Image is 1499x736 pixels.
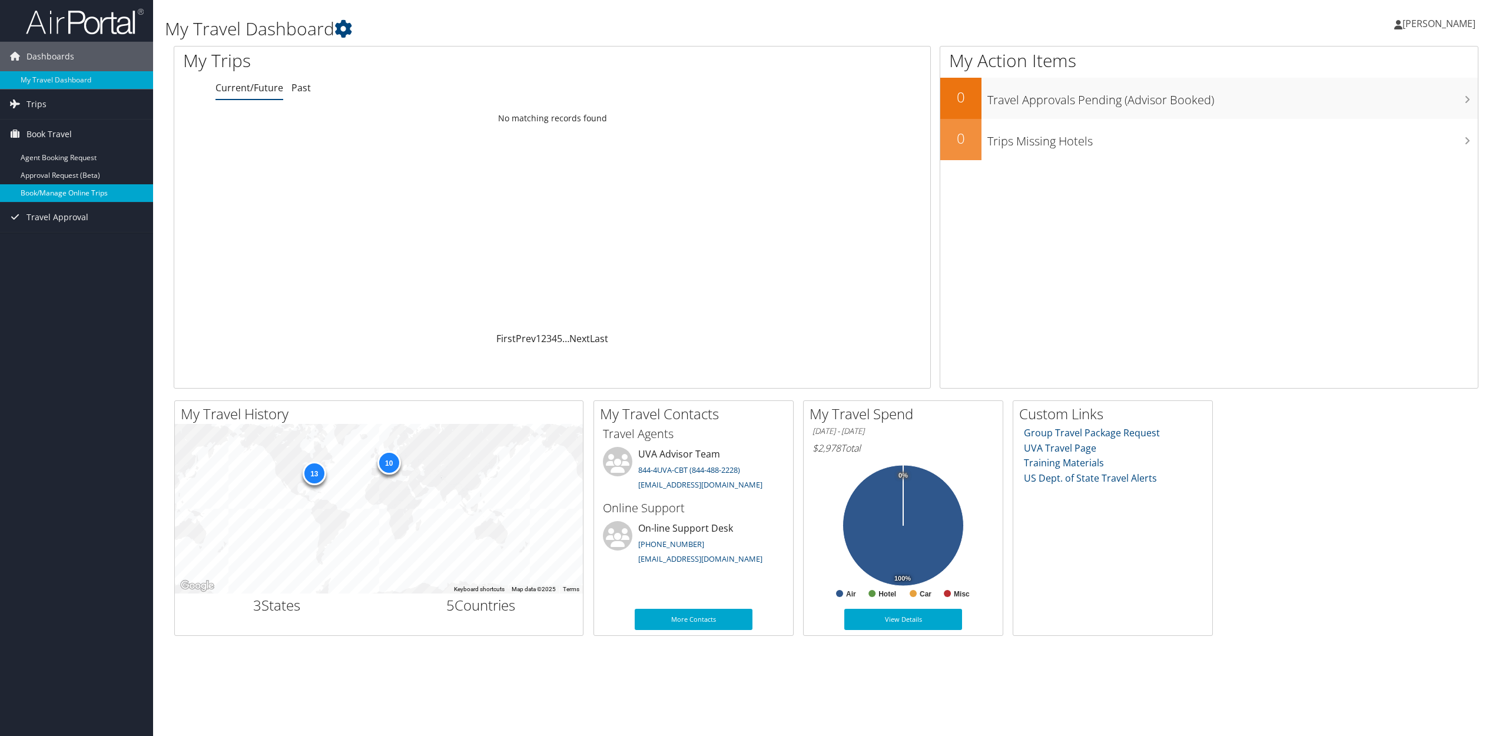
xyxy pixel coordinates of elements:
[215,81,283,94] a: Current/Future
[878,590,896,598] text: Hotel
[178,578,217,594] img: Google
[26,8,144,35] img: airportal-logo.png
[253,595,261,615] span: 3
[987,86,1478,108] h3: Travel Approvals Pending (Advisor Booked)
[940,87,981,107] h2: 0
[178,578,217,594] a: Open this area in Google Maps (opens a new window)
[1402,17,1475,30] span: [PERSON_NAME]
[183,48,606,73] h1: My Trips
[940,119,1478,160] a: 0Trips Missing Hotels
[516,332,536,345] a: Prev
[454,585,505,594] button: Keyboard shortcuts
[1024,426,1160,439] a: Group Travel Package Request
[1394,6,1487,41] a: [PERSON_NAME]
[181,404,583,424] h2: My Travel History
[954,590,970,598] text: Misc
[638,539,704,549] a: [PHONE_NUMBER]
[894,575,911,582] tspan: 100%
[987,127,1478,150] h3: Trips Missing Hotels
[552,332,557,345] a: 4
[590,332,608,345] a: Last
[496,332,516,345] a: First
[810,404,1003,424] h2: My Travel Spend
[812,426,994,437] h6: [DATE] - [DATE]
[1024,472,1157,485] a: US Dept. of State Travel Alerts
[812,442,841,455] span: $2,978
[603,426,784,442] h3: Travel Agents
[512,586,556,592] span: Map data ©2025
[600,404,793,424] h2: My Travel Contacts
[940,48,1478,73] h1: My Action Items
[920,590,931,598] text: Car
[557,332,562,345] a: 5
[940,78,1478,119] a: 0Travel Approvals Pending (Advisor Booked)
[536,332,541,345] a: 1
[446,595,455,615] span: 5
[184,595,370,615] h2: States
[563,586,579,592] a: Terms (opens in new tab)
[569,332,590,345] a: Next
[26,120,72,149] span: Book Travel
[898,472,908,479] tspan: 0%
[638,479,762,490] a: [EMAIL_ADDRESS][DOMAIN_NAME]
[603,500,784,516] h3: Online Support
[541,332,546,345] a: 2
[291,81,311,94] a: Past
[1024,442,1096,455] a: UVA Travel Page
[165,16,1046,41] h1: My Travel Dashboard
[377,450,400,474] div: 10
[1019,404,1212,424] h2: Custom Links
[26,203,88,232] span: Travel Approval
[546,332,552,345] a: 3
[638,465,740,475] a: 844-4UVA-CBT (844-488-2228)
[174,108,930,129] td: No matching records found
[635,609,752,630] a: More Contacts
[1024,456,1104,469] a: Training Materials
[26,42,74,71] span: Dashboards
[940,128,981,148] h2: 0
[597,447,790,495] li: UVA Advisor Team
[846,590,856,598] text: Air
[26,89,47,119] span: Trips
[302,462,326,485] div: 13
[388,595,575,615] h2: Countries
[844,609,962,630] a: View Details
[597,521,790,569] li: On-line Support Desk
[562,332,569,345] span: …
[638,553,762,564] a: [EMAIL_ADDRESS][DOMAIN_NAME]
[812,442,994,455] h6: Total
